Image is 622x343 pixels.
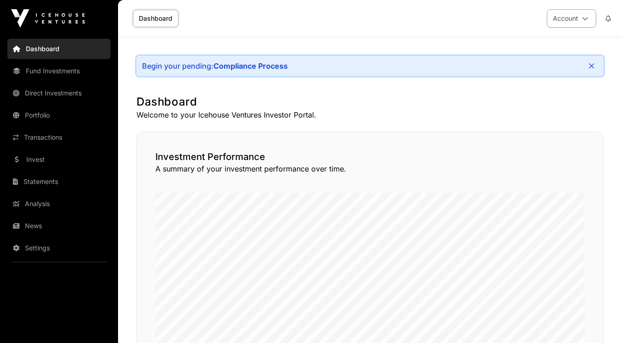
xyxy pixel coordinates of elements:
a: Statements [7,171,111,192]
h1: Dashboard [136,95,604,109]
a: Fund Investments [7,61,111,81]
a: Invest [7,149,111,170]
a: Analysis [7,194,111,214]
a: Dashboard [133,10,178,27]
div: Begin your pending: [142,61,288,71]
p: A summary of your investment performance over time. [155,163,585,174]
a: Transactions [7,127,111,148]
img: Icehouse Ventures Logo [11,9,85,28]
a: Settings [7,238,111,258]
a: Compliance Process [213,61,288,71]
p: Welcome to your Icehouse Ventures Investor Portal. [136,109,604,120]
h2: Investment Performance [155,150,585,163]
a: Portfolio [7,105,111,125]
a: News [7,216,111,236]
iframe: Chat Widget [576,299,622,343]
a: Direct Investments [7,83,111,103]
a: Dashboard [7,39,111,59]
button: Account [547,9,596,28]
button: Close [585,59,598,72]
